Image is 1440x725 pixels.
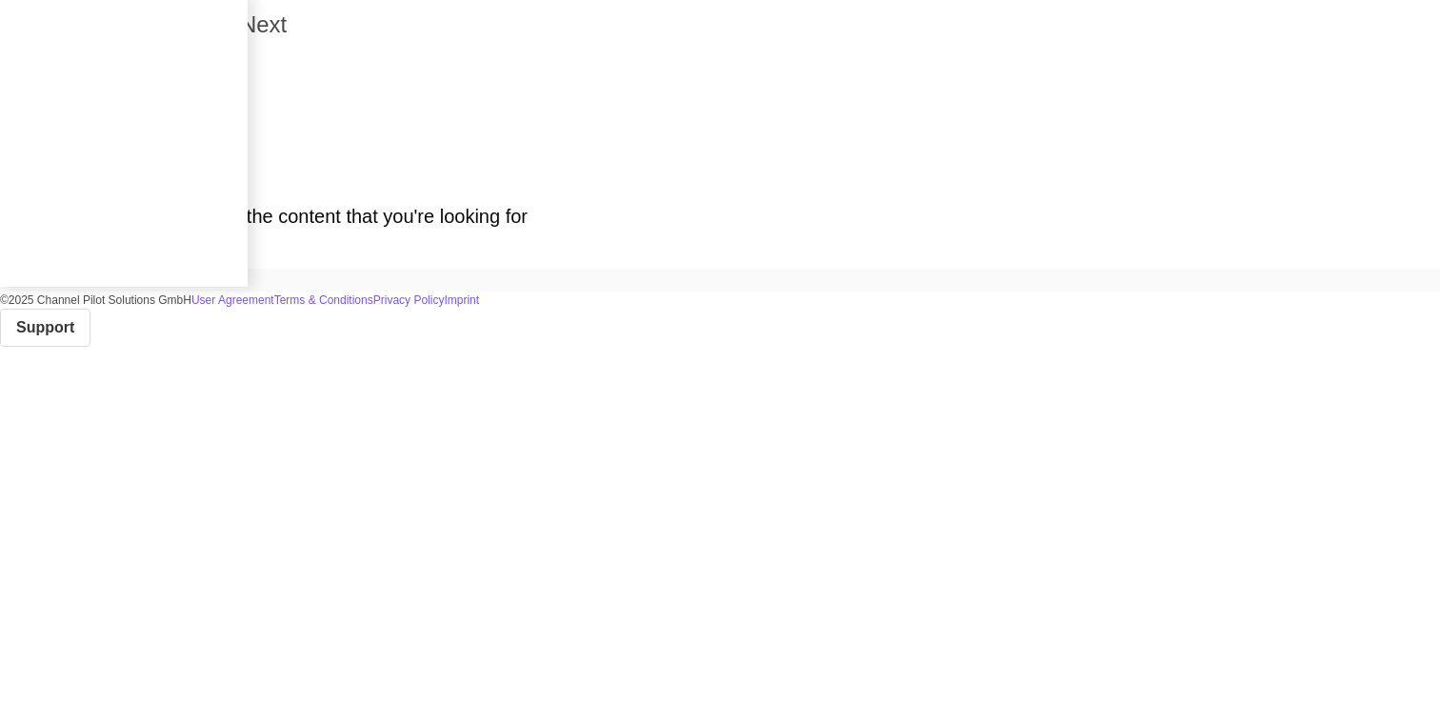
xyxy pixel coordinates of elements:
a: Imprint [444,293,479,307]
span: Support [16,316,74,339]
h2: 404 - We could not find the content that you're looking for [46,202,1394,231]
a: User Agreement [191,293,274,307]
a: Privacy Policy [373,293,445,307]
a: Terms & Conditions [274,293,373,307]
